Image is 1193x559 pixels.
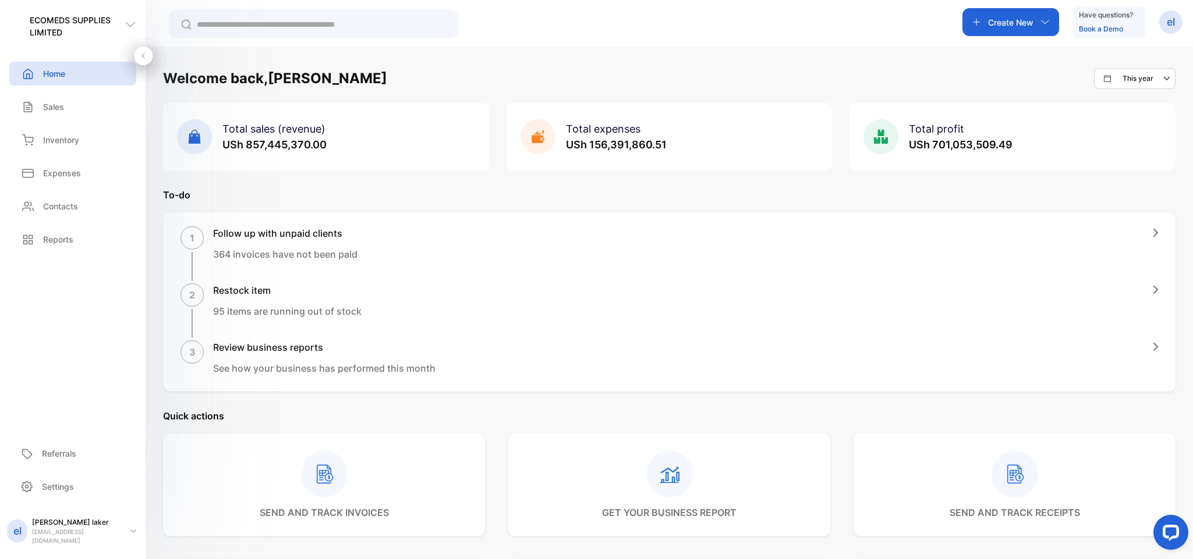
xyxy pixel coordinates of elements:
[43,67,65,80] p: Home
[1167,15,1175,30] p: el
[189,288,195,302] p: 2
[1094,68,1176,89] button: This year
[213,247,357,261] p: 364 invoices have not been paid
[213,361,436,375] p: See how your business has performed this month
[1079,24,1123,33] a: Book a Demo
[1079,9,1133,21] p: Have questions?
[163,409,1176,423] p: Quick actions
[43,101,64,113] p: Sales
[163,188,1176,202] p: To-do
[566,138,667,151] span: USh 156,391,860.51
[1159,8,1183,36] button: el
[43,167,81,179] p: Expenses
[602,505,737,519] p: get your business report
[32,528,121,545] p: [EMAIL_ADDRESS][DOMAIN_NAME]
[42,480,74,493] p: Settings
[43,134,79,146] p: Inventory
[222,138,327,151] span: USh 857,445,370.00
[213,226,357,240] h1: Follow up with unpaid clients
[213,340,436,354] h1: Review business reports
[566,123,640,135] span: Total expenses
[1123,73,1153,84] p: This year
[42,447,76,460] p: Referrals
[30,14,125,38] p: ECOMEDS SUPPLIES LIMITED
[163,68,387,89] h1: Welcome back, [PERSON_NAME]
[909,138,1013,151] span: USh 701,053,509.49
[43,233,73,245] p: Reports
[213,304,362,318] p: 95 items are running out of stock
[13,524,22,539] p: el
[43,200,78,212] p: Contacts
[190,231,194,245] p: 1
[962,8,1059,36] button: Create New
[1144,510,1193,559] iframe: LiveChat chat widget
[260,505,389,519] p: send and track invoices
[32,517,121,528] p: [PERSON_NAME] laker
[909,123,964,135] span: Total profit
[9,17,24,32] img: logo
[213,283,362,297] h1: Restock item
[222,123,325,135] span: Total sales (revenue)
[988,16,1033,29] p: Create New
[189,345,196,359] p: 3
[950,505,1080,519] p: send and track receipts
